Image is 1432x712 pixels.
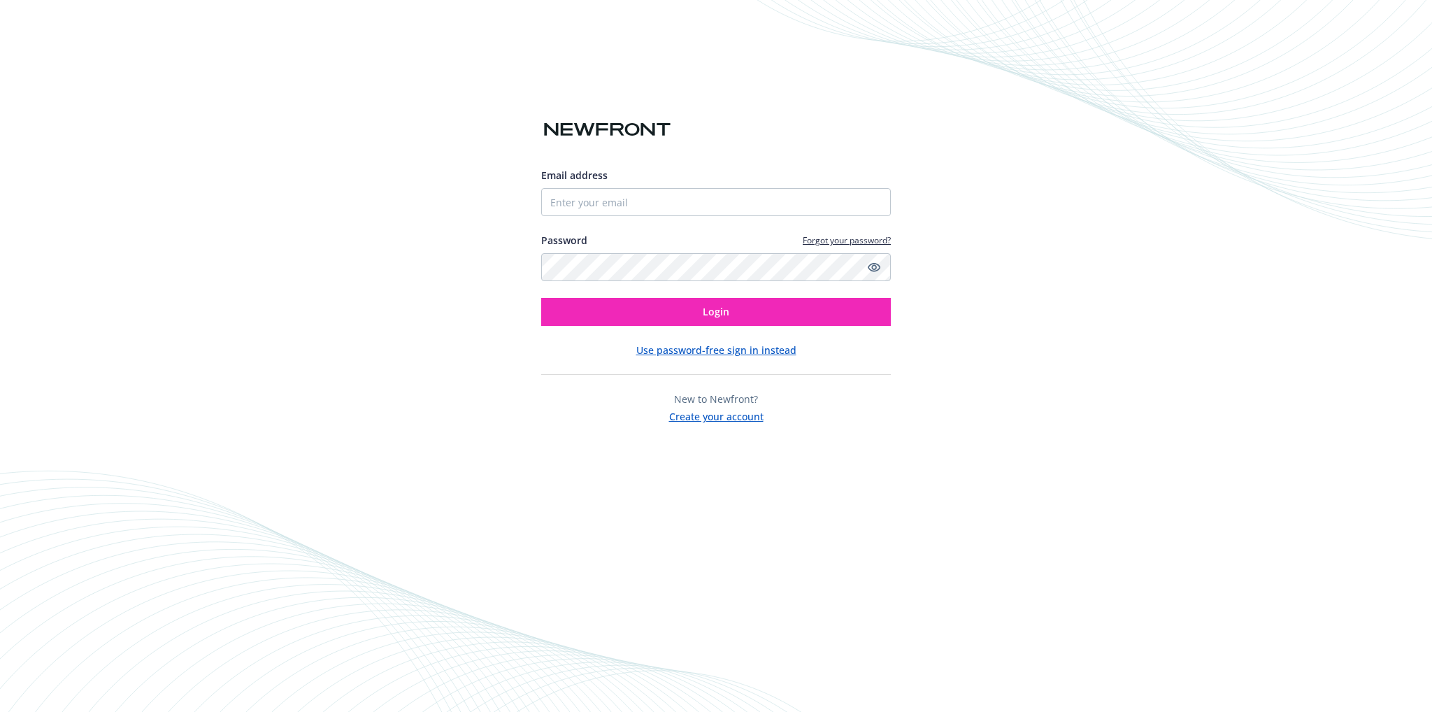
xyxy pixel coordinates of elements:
[541,253,891,281] input: Enter your password
[541,233,587,248] label: Password
[541,118,673,142] img: Newfront logo
[636,343,796,357] button: Use password-free sign in instead
[541,188,891,216] input: Enter your email
[541,169,608,182] span: Email address
[669,406,764,424] button: Create your account
[703,305,729,318] span: Login
[803,234,891,246] a: Forgot your password?
[866,259,882,276] a: Show password
[541,298,891,326] button: Login
[674,392,758,406] span: New to Newfront?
